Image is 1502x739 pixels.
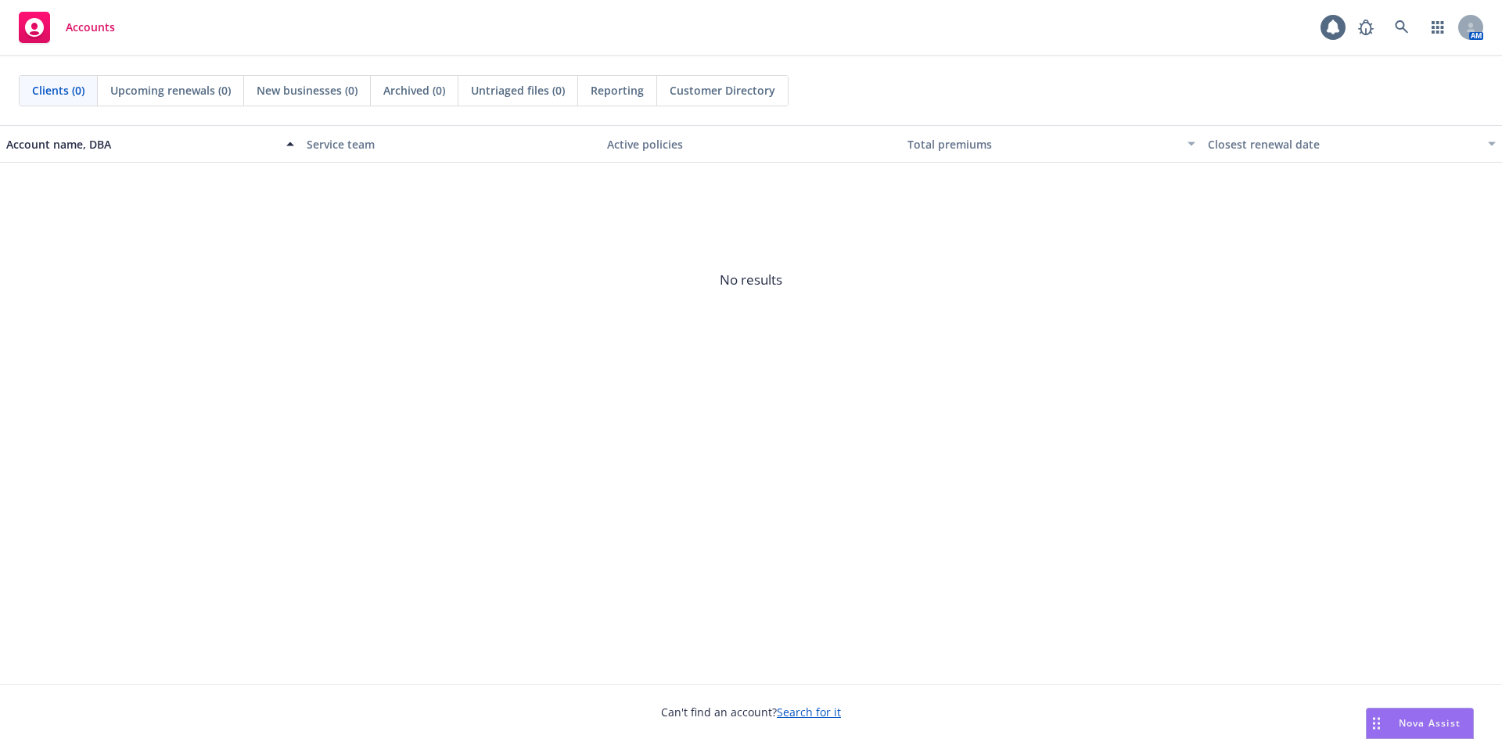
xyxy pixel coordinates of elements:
div: Closest renewal date [1208,136,1479,152]
button: Service team [300,125,601,163]
div: Account name, DBA [6,136,277,152]
div: Active policies [607,136,895,152]
span: Archived (0) [383,82,445,99]
button: Nova Assist [1366,708,1474,739]
a: Search [1386,12,1418,43]
div: Service team [307,136,595,152]
a: Accounts [13,5,121,49]
div: Total premiums [907,136,1178,152]
a: Report a Bug [1350,12,1382,43]
span: Can't find an account? [661,704,841,720]
button: Active policies [601,125,901,163]
div: Drag to move [1367,709,1386,738]
span: Untriaged files (0) [471,82,565,99]
button: Total premiums [901,125,1202,163]
span: Reporting [591,82,644,99]
span: Clients (0) [32,82,84,99]
span: Upcoming renewals (0) [110,82,231,99]
span: Accounts [66,21,115,34]
span: Customer Directory [670,82,775,99]
a: Search for it [777,705,841,719]
span: New businesses (0) [257,82,358,99]
a: Switch app [1422,12,1453,43]
span: Nova Assist [1399,716,1461,730]
button: Closest renewal date [1202,125,1502,163]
